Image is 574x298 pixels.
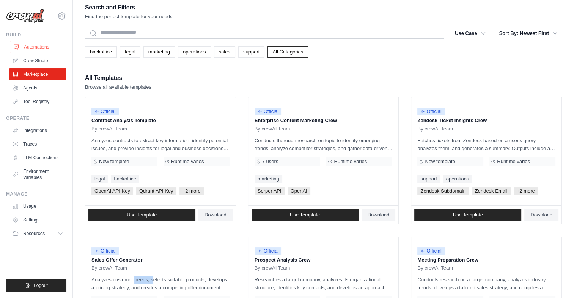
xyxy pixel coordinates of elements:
p: Researches a target company, analyzes its organizational structure, identifies key contacts, and ... [255,276,393,292]
span: OpenAI API Key [91,187,133,195]
a: Traces [9,138,66,150]
span: By crewAI Team [91,126,127,132]
a: support [417,175,440,183]
a: Usage [9,200,66,212]
span: By crewAI Team [255,126,290,132]
p: Conducts thorough research on topic to identify emerging trends, analyze competitor strategies, a... [255,136,393,152]
p: Zendesk Ticket Insights Crew [417,117,555,124]
button: Use Case [450,27,490,40]
a: All Categories [267,46,308,58]
span: +2 more [514,187,538,195]
span: Serper API [255,187,285,195]
p: Analyzes customer needs, selects suitable products, develops a pricing strategy, and creates a co... [91,276,230,292]
a: Integrations [9,124,66,136]
a: sales [214,46,235,58]
span: Runtime varies [171,158,204,165]
span: Official [91,247,119,255]
p: Meeting Preparation Crew [417,256,555,264]
a: legal [120,46,140,58]
span: Zendesk Email [472,187,511,195]
span: Use Template [290,212,320,218]
a: Automations [10,41,67,53]
span: Resources [23,231,45,237]
span: 7 users [262,158,278,165]
span: Official [255,247,282,255]
span: Zendesk Subdomain [417,187,469,195]
a: Use Template [88,209,195,221]
a: operations [443,175,472,183]
button: Sort By: Newest First [495,27,562,40]
span: Qdrant API Key [136,187,176,195]
div: Manage [6,191,66,197]
span: Official [91,108,119,115]
span: +2 more [179,187,204,195]
a: Use Template [414,209,521,221]
a: LLM Connections [9,152,66,164]
span: Runtime varies [334,158,367,165]
a: backoffice [111,175,139,183]
a: Agents [9,82,66,94]
p: Conducts research on a target company, analyzes industry trends, develops a tailored sales strate... [417,276,555,292]
span: Download [530,212,552,218]
a: Download [362,209,396,221]
a: operations [178,46,211,58]
span: By crewAI Team [417,126,453,132]
a: Marketplace [9,68,66,80]
h2: All Templates [85,73,151,83]
p: Contract Analysis Template [91,117,230,124]
a: Crew Studio [9,55,66,67]
p: Browse all available templates [85,83,151,91]
a: marketing [143,46,175,58]
p: Fetches tickets from Zendesk based on a user's query, analyzes them, and generates a summary. Out... [417,136,555,152]
h2: Search and Filters [85,2,173,13]
span: Logout [34,282,48,289]
div: Build [6,32,66,38]
p: Analyzes contracts to extract key information, identify potential issues, and provide insights fo... [91,136,230,152]
a: marketing [255,175,282,183]
span: Use Template [453,212,483,218]
p: Find the perfect template for your needs [85,13,173,20]
div: Operate [6,115,66,121]
span: By crewAI Team [255,265,290,271]
span: OpenAI [288,187,310,195]
a: Tool Registry [9,96,66,108]
span: New template [425,158,455,165]
span: Download [204,212,226,218]
a: Download [198,209,233,221]
p: Prospect Analysis Crew [255,256,393,264]
span: Runtime varies [497,158,530,165]
span: Download [368,212,390,218]
button: Logout [6,279,66,292]
span: By crewAI Team [417,265,453,271]
a: legal [91,175,108,183]
span: New template [99,158,129,165]
a: Download [524,209,558,221]
a: support [238,46,264,58]
a: Use Template [252,209,359,221]
button: Resources [9,227,66,240]
span: Official [417,247,445,255]
p: Sales Offer Generator [91,256,230,264]
span: Official [255,108,282,115]
span: By crewAI Team [91,265,127,271]
p: Enterprise Content Marketing Crew [255,117,393,124]
a: Environment Variables [9,165,66,184]
a: backoffice [85,46,117,58]
img: Logo [6,9,44,23]
span: Official [417,108,445,115]
a: Settings [9,214,66,226]
span: Use Template [127,212,157,218]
